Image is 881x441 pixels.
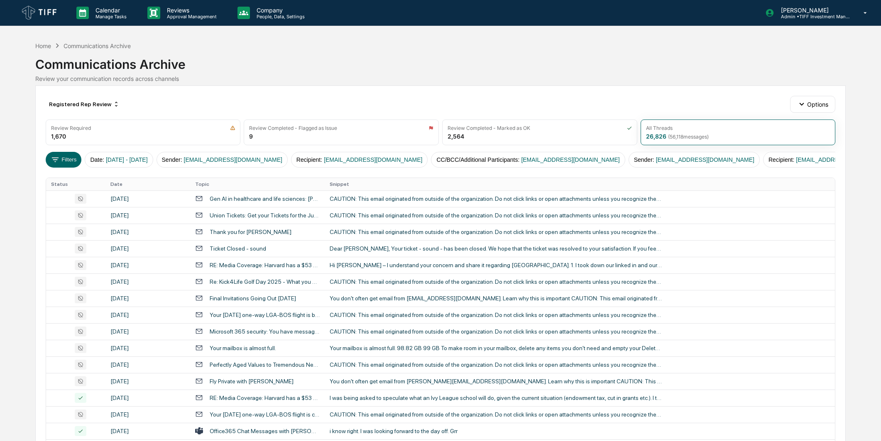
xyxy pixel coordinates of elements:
[110,278,185,285] div: [DATE]
[627,125,632,131] img: icon
[330,295,662,302] div: You don't often get email from [EMAIL_ADDRESS][DOMAIN_NAME]. Learn why this is important CAUTION:...
[291,152,428,168] button: Recipient:[EMAIL_ADDRESS][DOMAIN_NAME]
[448,133,464,140] div: 2,564
[210,345,276,351] div: Your mailbox is almost full.
[249,133,253,140] div: 9
[110,212,185,219] div: [DATE]
[230,125,235,131] img: icon
[431,152,625,168] button: CC/BCC/Additional Participants:[EMAIL_ADDRESS][DOMAIN_NAME]
[110,312,185,318] div: [DATE]
[656,156,754,163] span: [EMAIL_ADDRESS][DOMAIN_NAME]
[184,156,282,163] span: [EMAIL_ADDRESS][DOMAIN_NAME]
[64,42,131,49] div: Communications Archive
[89,7,131,14] p: Calendar
[35,75,846,82] div: Review your communication records across channels
[210,328,320,335] div: Microsoft 365 security: You have messages in quarantine
[330,428,662,434] div: i know right. I was looking forward to the day off. Grr
[774,14,852,19] p: Admin • TIFF Investment Management
[105,178,190,190] th: Date
[330,361,662,368] div: CAUTION: This email originated from outside of the organization. Do not click links or open attac...
[210,312,320,318] div: Your [DATE] one-way LGA-BOS flight is being ticketed
[249,125,337,131] div: Review Completed - Flagged as Issue
[35,50,846,72] div: Communications Archive
[46,178,105,190] th: Status
[646,133,709,140] div: 26,826
[210,212,320,219] div: Union Tickets: Get your Tickets for the June Home Games!
[324,156,422,163] span: [EMAIL_ADDRESS][DOMAIN_NAME]
[210,229,291,235] div: Thank you for [PERSON_NAME]
[428,125,433,131] img: icon
[330,245,662,252] div: Dear [PERSON_NAME], Your ticket - sound - has been closed. We hope that the ticket was resolved t...
[110,328,185,335] div: [DATE]
[110,229,185,235] div: [DATE]
[330,262,662,268] div: Hi [PERSON_NAME] – I understand your concern and share it regarding [GEOGRAPHIC_DATA]. 1. I took ...
[210,395,320,401] div: RE: Media Coverage: Harvard has a $53 billion endowment. As [PERSON_NAME] assault escalates, will...
[157,152,288,168] button: Sender:[EMAIL_ADDRESS][DOMAIN_NAME]
[646,125,673,131] div: All Threads
[110,195,185,202] div: [DATE]
[89,14,131,19] p: Manage Tasks
[110,411,185,418] div: [DATE]
[110,245,185,252] div: [DATE]
[46,152,82,168] button: Filters
[210,295,296,302] div: Final Invitations Going Out [DATE]
[110,262,185,268] div: [DATE]
[330,378,662,385] div: You don't often get email from [PERSON_NAME][EMAIL_ADDRESS][DOMAIN_NAME]. Learn why this is impor...
[330,195,662,202] div: CAUTION: This email originated from outside of the organization. Do not click links or open attac...
[35,42,51,49] div: Home
[668,134,709,140] span: ( 56,118 messages)
[210,428,320,434] div: Office365 Chat Messages with [PERSON_NAME], [PERSON_NAME] on [DATE]
[210,378,294,385] div: Fly Private with [PERSON_NAME]
[160,7,221,14] p: Reviews
[110,428,185,434] div: [DATE]
[51,133,66,140] div: 1,670
[210,278,320,285] div: Re: Kick4Life Golf Day 2025 - What you need to know
[110,345,185,351] div: [DATE]
[51,125,91,131] div: Review Required
[210,361,320,368] div: Perfectly Aged Values to Tremendous New Releases!
[330,312,662,318] div: CAUTION: This email originated from outside of the organization. Do not click links or open attac...
[210,245,266,252] div: Ticket Closed - sound
[85,152,153,168] button: Date:[DATE] - [DATE]
[110,395,185,401] div: [DATE]
[160,14,221,19] p: Approval Management
[330,328,662,335] div: CAUTION: This email originated from outside of the organization. Do not click links or open attac...
[325,178,835,190] th: Snippet
[110,361,185,368] div: [DATE]
[190,178,325,190] th: Topic
[790,96,835,112] button: Options
[20,4,60,22] img: logo
[210,195,320,202] div: Gen AI in healthcare and life sciences: [PERSON_NAME]’s latest insights
[106,156,148,163] span: [DATE] - [DATE]
[330,395,662,401] div: I was being asked to speculate what an Ivy League school will do, given the current situation (en...
[210,262,320,268] div: RE: Media Coverage: Harvard has a $53 billion endowment. As [PERSON_NAME] assault escalates, will...
[629,152,760,168] button: Sender:[EMAIL_ADDRESS][DOMAIN_NAME]
[330,229,662,235] div: CAUTION: This email originated from outside of the organization. Do not click links or open attac...
[330,278,662,285] div: CAUTION: This email originated from outside of the organization. Do not click links or open attac...
[330,212,662,219] div: CAUTION: This email originated from outside of the organization. Do not click links or open attac...
[250,14,309,19] p: People, Data, Settings
[330,345,662,351] div: Your mailbox is almost full. 98.82 GB 99 GB To make room in your mailbox, delete any items you do...
[521,156,619,163] span: [EMAIL_ADDRESS][DOMAIN_NAME]
[46,97,123,111] div: Registered Rep Review
[210,411,320,418] div: Your [DATE] one-way LGA-BOS flight is confirmed - GKMIEP
[110,378,185,385] div: [DATE]
[110,295,185,302] div: [DATE]
[330,411,662,418] div: CAUTION: This email originated from outside of the organization. Do not click links or open attac...
[448,125,530,131] div: Review Completed - Marked as OK
[854,414,877,436] iframe: Open customer support
[250,7,309,14] p: Company
[774,7,852,14] p: [PERSON_NAME]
